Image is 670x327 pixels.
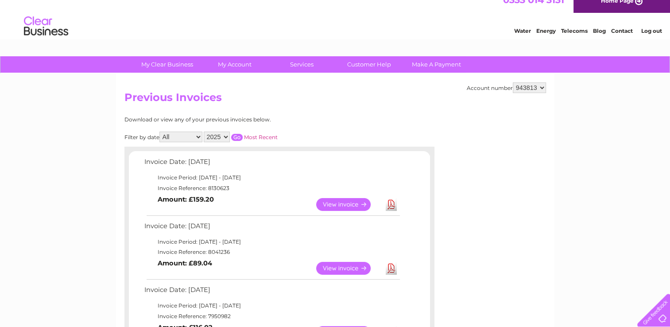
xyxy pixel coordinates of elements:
td: Invoice Period: [DATE] - [DATE] [142,300,401,311]
a: Telecoms [561,38,588,44]
a: Log out [641,38,662,44]
td: Invoice Reference: 8130623 [142,183,401,194]
div: Download or view any of your previous invoices below. [124,117,357,123]
td: Invoice Period: [DATE] - [DATE] [142,237,401,247]
a: My Account [198,56,271,73]
a: View [316,198,381,211]
td: Invoice Reference: 7950982 [142,311,401,322]
a: Download [386,262,397,275]
a: Services [265,56,338,73]
b: Amount: £89.04 [158,259,212,267]
h2: Previous Invoices [124,91,546,108]
b: Amount: £159.20 [158,195,214,203]
div: Account number [467,82,546,93]
a: 0333 014 3131 [503,4,564,16]
td: Invoice Date: [DATE] [142,156,401,172]
a: View [316,262,381,275]
a: Energy [536,38,556,44]
a: Most Recent [244,134,278,140]
a: Contact [611,38,633,44]
td: Invoice Reference: 8041236 [142,247,401,257]
a: Make A Payment [400,56,473,73]
td: Invoice Date: [DATE] [142,284,401,300]
div: Clear Business is a trading name of Verastar Limited (registered in [GEOGRAPHIC_DATA] No. 3667643... [126,5,545,43]
a: Download [386,198,397,211]
img: logo.png [23,23,69,50]
a: Water [514,38,531,44]
td: Invoice Period: [DATE] - [DATE] [142,172,401,183]
a: Customer Help [333,56,406,73]
td: Invoice Date: [DATE] [142,220,401,237]
div: Filter by date [124,132,357,142]
a: Blog [593,38,606,44]
a: My Clear Business [131,56,204,73]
